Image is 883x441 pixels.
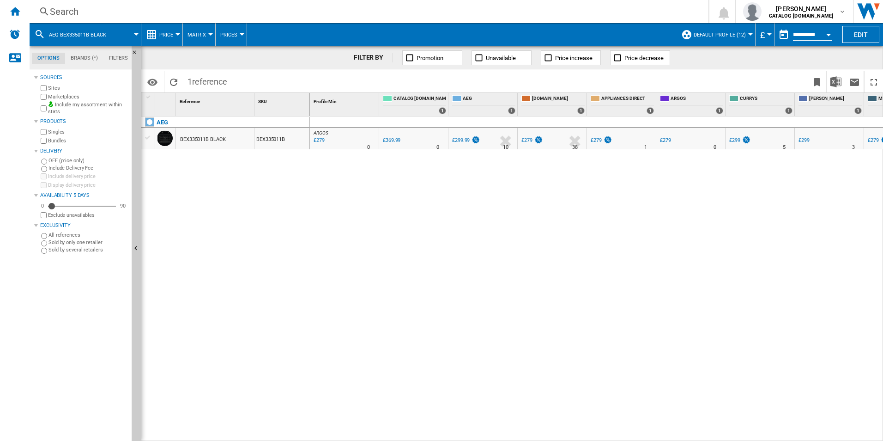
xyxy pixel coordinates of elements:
div: Delivery Time : 1 day [644,143,647,152]
input: Display delivery price [41,182,47,188]
span: Reference [180,99,200,104]
img: excel-24x24.png [830,76,841,87]
img: promotionV3.png [603,136,612,144]
div: APPLIANCES DIRECT 1 offers sold by APPLIANCES DIRECT [589,93,656,116]
span: reference [192,77,227,86]
div: BEX335011B [254,128,309,149]
div: 1 offers sold by APPLIANCES DIRECT [647,107,654,114]
div: Default profile (12) [681,23,750,46]
div: £279 [520,136,543,145]
button: Price decrease [610,50,670,65]
button: md-calendar [774,25,793,44]
span: ARGOS [314,130,328,135]
div: Delivery Time : 38 days [572,143,578,152]
div: 1 offers sold by ARGOS [716,107,723,114]
span: Matrix [187,32,206,38]
input: Singles [41,129,47,135]
button: Hide [132,46,143,63]
div: £279 [868,137,879,143]
button: Reload [164,71,183,92]
div: £279 [589,136,612,145]
input: Sold by several retailers [41,248,47,254]
label: Include Delivery Fee [48,165,128,171]
img: mysite-bg-18x18.png [48,101,54,107]
div: 1 offers sold by AEG [508,107,515,114]
span: £ [760,30,765,40]
div: Delivery Time : 0 day [714,143,716,152]
button: Edit [842,26,879,43]
label: Display delivery price [48,182,128,189]
span: Prices [220,32,237,38]
div: Search [50,5,684,18]
input: Marketplaces [41,94,47,100]
span: Price [159,32,173,38]
input: Include delivery price [41,173,47,179]
span: AEG [463,95,515,103]
div: 1 offers sold by AMAZON.CO.UK [577,107,585,114]
button: £ [760,23,769,46]
span: CURRYS [740,95,792,103]
div: 1 offers sold by CATALOG ELECTROLUX.UK [439,107,446,114]
div: Delivery Time : 3 days [852,143,855,152]
span: ARGOS [671,95,723,103]
md-tab-item: Filters [103,53,133,64]
input: Sold by only one retailer [41,240,47,246]
span: [PERSON_NAME] [769,4,833,13]
span: Promotion [417,55,443,61]
label: Singles [48,129,128,135]
div: Availability 5 Days [40,192,128,199]
button: Options [143,73,162,90]
input: Include my assortment within stats [41,103,47,114]
label: Marketplaces [48,93,128,100]
div: £299 [728,136,751,145]
label: Sold by several retailers [48,246,128,253]
img: alerts-logo.svg [9,29,20,40]
div: 1 offers sold by JOHN LEWIS [854,107,862,114]
div: Delivery Time : 5 days [783,143,786,152]
div: Exclusivity [40,222,128,229]
span: Default profile (12) [694,32,746,38]
div: Delivery Time : 0 day [367,143,370,152]
button: Bookmark this report [808,71,826,92]
div: £299 [797,136,810,145]
input: Bundles [41,138,47,144]
div: £369.99 [383,137,400,143]
div: Delivery Time : 0 day [436,143,439,152]
button: Download in Excel [827,71,845,92]
img: profile.jpg [743,2,762,21]
div: Last updated : Tuesday, 26 August 2025 10:35 [312,136,325,145]
input: Sites [41,85,47,91]
div: £299 [729,137,740,143]
label: Include delivery price [48,173,128,180]
span: APPLIANCES DIRECT [601,95,654,103]
span: [PERSON_NAME] [809,95,862,103]
md-tab-item: Options [32,53,65,64]
b: CATALOG [DOMAIN_NAME] [769,13,833,19]
div: 90 [118,202,128,209]
button: Promotion [402,50,462,65]
span: Unavailable [486,55,516,61]
button: Unavailable [472,50,532,65]
md-menu: Currency [756,23,774,46]
img: promotionV3.png [471,136,480,144]
div: Products [40,118,128,125]
div: £299.99 [451,136,480,145]
label: Sold by only one retailer [48,239,128,246]
div: Delivery Time : 10 days [503,143,508,152]
div: £299 [798,137,810,143]
div: FILTER BY [354,53,393,62]
span: AEG BEX335011B BLACK [49,32,106,38]
button: Open calendar [820,25,837,42]
div: £299.99 [452,137,470,143]
md-slider: Availability [48,202,116,211]
div: SKU Sort None [256,93,309,107]
input: OFF (price only) [41,159,47,165]
div: Profile Min Sort None [312,93,379,107]
button: Matrix [187,23,211,46]
div: Price [146,23,178,46]
label: All references [48,232,128,239]
div: [PERSON_NAME] 1 offers sold by JOHN LEWIS [797,93,864,116]
span: Price increase [555,55,593,61]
